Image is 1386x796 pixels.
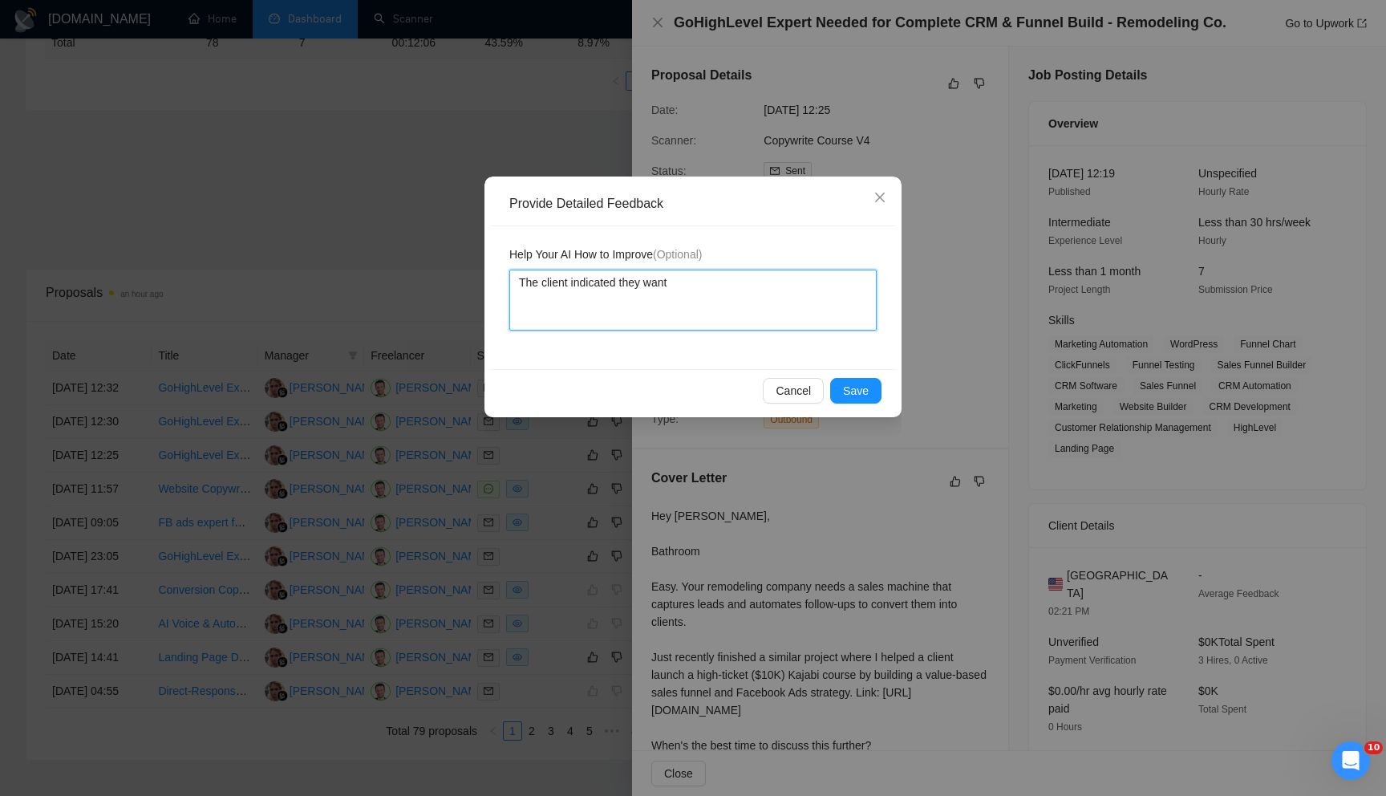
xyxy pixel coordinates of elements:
[1364,741,1383,754] span: 10
[858,177,902,220] button: Close
[509,195,888,213] div: Provide Detailed Feedback
[509,270,877,331] textarea: The client indicated they wa
[843,382,869,400] span: Save
[776,382,811,400] span: Cancel
[653,248,702,261] span: (Optional)
[1331,741,1370,780] iframe: Intercom live chat
[873,191,886,204] span: close
[509,246,702,263] span: Help Your AI How to Improve
[830,378,881,404] button: Save
[763,378,824,404] button: Cancel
